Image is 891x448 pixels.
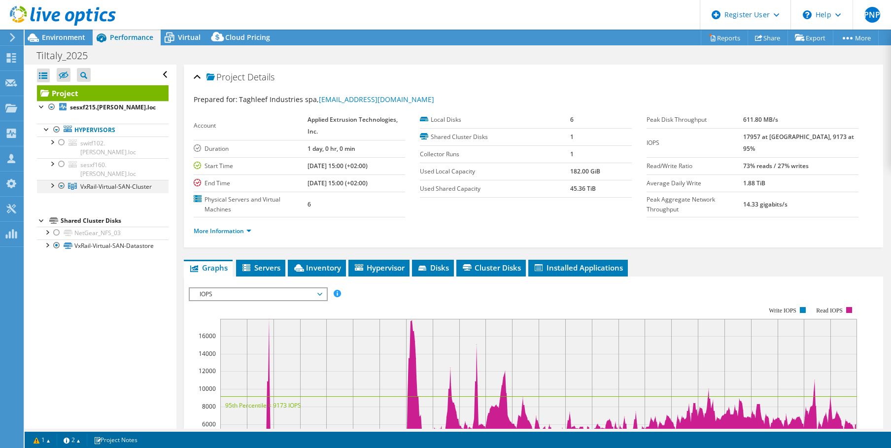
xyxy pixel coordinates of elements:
a: Export [788,30,833,45]
span: Cloud Pricing [225,33,270,42]
text: 6000 [202,420,216,428]
text: 95th Percentile = 9173 IOPS [225,401,301,410]
b: 6 [308,200,311,208]
a: 1 [27,434,57,446]
text: Read IOPS [816,307,843,314]
b: 1 [570,133,574,141]
label: Local Disks [420,115,570,125]
b: 1 [570,150,574,158]
b: sesxf215.[PERSON_NAME].loc [70,103,156,111]
span: Details [247,71,274,83]
label: Duration [194,144,308,154]
span: Environment [42,33,85,42]
b: 1 day, 0 hr, 0 min [308,144,355,153]
label: Used Local Capacity [420,167,570,176]
span: Performance [110,33,153,42]
b: 1.88 TiB [743,179,765,187]
h1: TiItaly_2025 [32,50,103,61]
a: Hypervisors [37,124,169,137]
text: 10000 [199,384,216,393]
text: 14000 [199,349,216,358]
a: NetGear_NFS_03 [37,227,169,240]
span: Servers [241,263,280,273]
label: Physical Servers and Virtual Machines [194,195,308,214]
span: Inventory [293,263,341,273]
label: Read/Write Ratio [647,161,743,171]
b: [DATE] 15:00 (+02:00) [308,179,368,187]
label: Shared Cluster Disks [420,132,570,142]
a: 2 [57,434,87,446]
label: Collector Runs [420,149,570,159]
label: Peak Disk Throughput [647,115,743,125]
a: switf102.[PERSON_NAME].loc [37,137,169,158]
text: 16000 [199,332,216,340]
a: [EMAIL_ADDRESS][DOMAIN_NAME] [319,95,434,104]
label: Peak Aggregate Network Throughput [647,195,743,214]
span: Cluster Disks [461,263,521,273]
span: Virtual [178,33,201,42]
a: Reports [701,30,748,45]
span: Graphs [189,263,228,273]
text: Write IOPS [769,307,796,314]
b: 182.00 GiB [570,167,600,175]
b: [DATE] 15:00 (+02:00) [308,162,368,170]
a: Share [748,30,788,45]
span: switf102.[PERSON_NAME].loc [80,139,136,156]
span: Taghleef Industries spa, [239,95,434,104]
span: Project [206,72,245,82]
a: sesxf215.[PERSON_NAME].loc [37,101,169,114]
a: Project [37,85,169,101]
b: 6 [570,115,574,124]
span: Disks [417,263,449,273]
span: VxRail-Virtual-SAN-Cluster [80,182,152,191]
b: Applied Extrusion Technologies, Inc. [308,115,398,136]
a: Project Notes [87,434,144,446]
label: Prepared for: [194,95,238,104]
b: 14.33 gigabits/s [743,200,788,208]
label: Account [194,121,308,131]
text: 8000 [202,402,216,411]
a: More Information [194,227,251,235]
label: Start Time [194,161,308,171]
a: VxRail-Virtual-SAN-Cluster [37,180,169,193]
a: VxRail-Virtual-SAN-Datastore [37,240,169,252]
span: Hypervisor [353,263,405,273]
span: PNP [864,7,880,23]
label: IOPS [647,138,743,148]
a: sesxf160.[PERSON_NAME].loc [37,158,169,180]
span: IOPS [195,288,321,300]
svg: \n [803,10,812,19]
div: Shared Cluster Disks [61,215,169,227]
label: End Time [194,178,308,188]
b: 45.36 TiB [570,184,596,193]
b: 73% reads / 27% writes [743,162,809,170]
b: 17957 at [GEOGRAPHIC_DATA], 9173 at 95% [743,133,854,153]
span: sesxf160.[PERSON_NAME].loc [80,161,136,178]
text: 12000 [199,367,216,375]
a: More [833,30,879,45]
label: Used Shared Capacity [420,184,570,194]
span: Installed Applications [533,263,623,273]
label: Average Daily Write [647,178,743,188]
b: 611.80 MB/s [743,115,778,124]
